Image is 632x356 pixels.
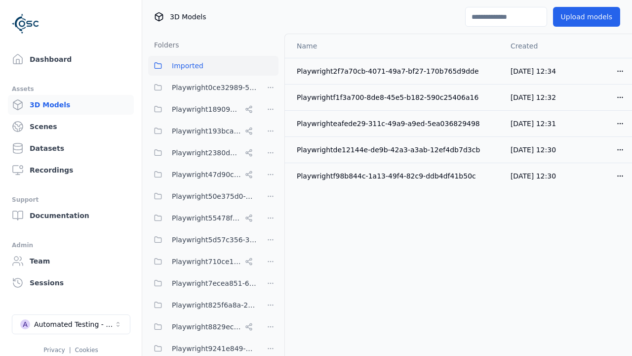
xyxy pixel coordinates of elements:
div: Playwrightf1f3a700-8de8-45e5-b182-590c25406a16 [297,92,495,102]
button: Playwright18909032-8d07-45c5-9c81-9eec75d0b16b [148,99,257,119]
a: Recordings [8,160,134,180]
button: Playwright5d57c356-39f7-47ed-9ab9-d0409ac6cddc [148,230,257,250]
button: Playwright193bca0e-57fa-418d-8ea9-45122e711dc7 [148,121,257,141]
button: Imported [148,56,278,76]
span: Playwright710ce123-85fd-4f8c-9759-23c3308d8830 [172,256,241,267]
button: Playwright2380d3f5-cebf-494e-b965-66be4d67505e [148,143,257,163]
button: Playwright825f6a8a-2a7a-425c-94f7-650318982f69 [148,295,257,315]
span: [DATE] 12:30 [511,172,556,180]
span: Playwright18909032-8d07-45c5-9c81-9eec75d0b16b [172,103,241,115]
div: Support [12,194,130,206]
span: Playwright8829ec83-5e68-4376-b984-049061a310ed [172,321,241,333]
span: [DATE] 12:34 [511,67,556,75]
button: Select a workspace [12,314,130,334]
a: Team [8,251,134,271]
a: Scenes [8,117,134,136]
a: Dashboard [8,49,134,69]
span: Playwright193bca0e-57fa-418d-8ea9-45122e711dc7 [172,125,241,137]
a: Cookies [75,347,98,354]
div: Playwright2f7a70cb-4071-49a7-bf27-170b765d9dde [297,66,495,76]
a: Privacy [43,347,65,354]
span: Playwright0ce32989-52d0-45cf-b5b9-59d5033d313a [172,82,257,93]
span: Playwright7ecea851-649a-419a-985e-fcff41a98b20 [172,277,257,289]
button: Playwright8829ec83-5e68-4376-b984-049061a310ed [148,317,257,337]
span: Playwright47d90cf2-c635-4353-ba3b-5d4538945666 [172,169,241,180]
div: Automated Testing - Playwright [34,319,114,329]
div: Playwrighteafede29-311c-49a9-a9ed-5ea036829498 [297,119,495,129]
a: 3D Models [8,95,134,115]
button: Playwright7ecea851-649a-419a-985e-fcff41a98b20 [148,273,257,293]
button: Upload models [553,7,620,27]
button: Playwright55478f86-28dc-49b8-8d1f-c7b13b14578c [148,208,257,228]
span: Playwright825f6a8a-2a7a-425c-94f7-650318982f69 [172,299,257,311]
span: | [69,347,71,354]
button: Playwright710ce123-85fd-4f8c-9759-23c3308d8830 [148,252,257,271]
div: A [20,319,30,329]
span: Imported [172,60,203,72]
span: Playwright5d57c356-39f7-47ed-9ab9-d0409ac6cddc [172,234,257,246]
button: Playwright50e375d0-6f38-48a7-96e0-b0dcfa24b72f [148,186,257,206]
span: Playwright55478f86-28dc-49b8-8d1f-c7b13b14578c [172,212,241,224]
h3: Folders [148,40,179,50]
a: Sessions [8,273,134,293]
div: Playwrightde12144e-de9b-42a3-a3ab-12ef4db7d3cb [297,145,495,155]
th: Created [503,34,568,58]
button: Playwright0ce32989-52d0-45cf-b5b9-59d5033d313a [148,78,257,97]
span: [DATE] 12:30 [511,146,556,154]
button: Playwright47d90cf2-c635-4353-ba3b-5d4538945666 [148,165,257,184]
span: Playwright2380d3f5-cebf-494e-b965-66be4d67505e [172,147,241,159]
a: Documentation [8,206,134,225]
span: Playwright9241e849-7ba1-474f-9275-02cfa81d37fc [172,343,257,355]
img: Logo [12,10,39,38]
span: Playwright50e375d0-6f38-48a7-96e0-b0dcfa24b72f [172,190,257,202]
th: Name [285,34,503,58]
span: 3D Models [170,12,206,22]
div: Admin [12,239,130,251]
span: [DATE] 12:31 [511,120,556,128]
div: Assets [12,83,130,95]
div: Playwrightf98b844c-1a13-49f4-82c9-ddb4df41b50c [297,171,495,181]
a: Datasets [8,138,134,158]
span: [DATE] 12:32 [511,93,556,101]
